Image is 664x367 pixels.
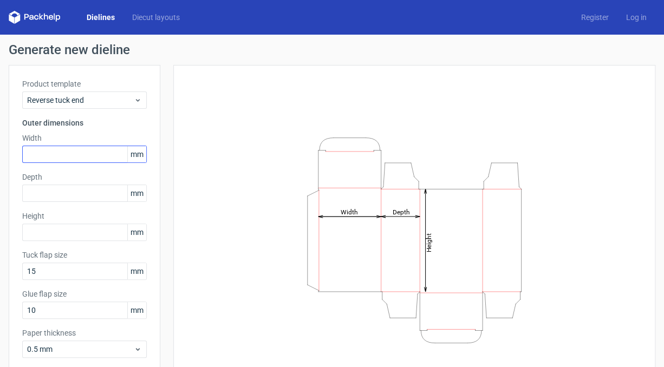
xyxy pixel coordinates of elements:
label: Tuck flap size [22,250,147,260]
a: Diecut layouts [123,12,188,23]
tspan: Width [341,208,358,215]
tspan: Depth [393,208,410,215]
label: Height [22,211,147,221]
tspan: Height [425,233,433,252]
span: mm [127,302,146,318]
span: mm [127,146,146,162]
label: Paper thickness [22,327,147,338]
a: Dielines [78,12,123,23]
span: Reverse tuck end [27,95,134,106]
a: Register [572,12,617,23]
label: Glue flap size [22,289,147,299]
label: Width [22,133,147,143]
a: Log in [617,12,655,23]
h3: Outer dimensions [22,117,147,128]
span: mm [127,224,146,240]
label: Product template [22,78,147,89]
h1: Generate new dieline [9,43,655,56]
span: 0.5 mm [27,344,134,355]
span: mm [127,185,146,201]
span: mm [127,263,146,279]
label: Depth [22,172,147,182]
